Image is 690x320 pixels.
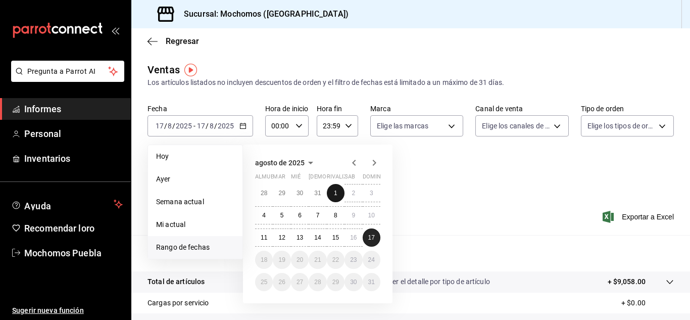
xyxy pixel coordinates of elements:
[12,306,84,314] font: Sugerir nueva función
[309,273,326,291] button: 28 de agosto de 2025
[581,105,624,113] font: Tipo de orden
[24,223,94,234] font: Recomendar loro
[27,67,96,75] font: Pregunta a Parrot AI
[314,256,321,263] font: 21
[363,273,380,291] button: 31 de agosto de 2025
[291,251,309,269] button: 20 de agosto de 2025
[167,122,172,130] input: --
[334,212,337,219] abbr: 8 de agosto de 2025
[332,256,339,263] font: 22
[261,279,267,286] abbr: 25 de agosto de 2025
[297,190,303,197] font: 30
[297,279,303,286] font: 27
[297,279,303,286] abbr: 27 de agosto de 2025
[368,234,375,241] font: 17
[291,273,309,291] button: 27 de agosto de 2025
[377,122,428,130] font: Elige las marcas
[363,184,380,202] button: 3 de agosto de 2025
[278,256,285,263] abbr: 19 de agosto de 2025
[368,234,375,241] abbr: 17 de agosto de 2025
[147,278,205,286] font: Total de artículos
[273,173,285,180] font: mar
[111,26,119,34] button: abrir_cajón_menú
[261,190,267,197] abbr: 28 de julio de 2025
[24,128,61,139] font: Personal
[327,173,355,184] abbr: viernes
[273,273,290,291] button: 26 de agosto de 2025
[184,64,197,76] img: Marcador de información sobre herramientas
[332,234,339,241] font: 15
[350,279,357,286] font: 30
[147,78,504,86] font: Los artículos listados no incluyen descuentos de orden y el filtro de fechas está limitado a un m...
[368,279,375,286] font: 31
[363,173,387,180] font: dominio
[261,234,267,241] abbr: 11 de agosto de 2025
[314,234,321,241] abbr: 14 de agosto de 2025
[11,61,124,82] button: Pregunta a Parrot AI
[156,220,185,228] font: Mi actual
[278,234,285,241] abbr: 12 de agosto de 2025
[280,212,284,219] abbr: 5 de agosto de 2025
[350,234,357,241] font: 16
[309,173,368,184] abbr: jueves
[297,190,303,197] abbr: 30 de julio de 2025
[261,256,267,263] abbr: 18 de agosto de 2025
[352,190,355,197] abbr: 2 de agosto de 2025
[332,279,339,286] font: 29
[314,234,321,241] font: 14
[147,299,209,307] font: Cargas por servicio
[314,190,321,197] font: 31
[255,173,285,184] abbr: lunes
[370,190,373,197] font: 3
[344,173,355,184] abbr: sábado
[327,206,344,224] button: 8 de agosto de 2025
[352,190,355,197] font: 2
[316,212,320,219] abbr: 7 de agosto de 2025
[278,190,285,197] font: 29
[309,206,326,224] button: 7 de agosto de 2025
[273,184,290,202] button: 29 de julio de 2025
[261,256,267,263] font: 18
[298,212,302,219] font: 6
[273,228,290,247] button: 12 de agosto de 2025
[24,201,52,211] font: Ayuda
[196,122,206,130] input: --
[24,248,102,258] font: Mochomos Puebla
[332,279,339,286] abbr: 29 de agosto de 2025
[350,256,357,263] abbr: 23 de agosto de 2025
[278,234,285,241] font: 12
[368,212,375,219] font: 10
[368,256,375,263] abbr: 24 de agosto de 2025
[314,279,321,286] abbr: 28 de agosto de 2025
[334,190,337,197] font: 1
[475,105,523,113] font: Canal de venta
[297,234,303,241] font: 13
[350,234,357,241] abbr: 16 de agosto de 2025
[352,212,355,219] font: 9
[344,228,362,247] button: 16 de agosto de 2025
[255,228,273,247] button: 11 de agosto de 2025
[261,234,267,241] font: 11
[193,122,195,130] font: -
[621,299,646,307] font: + $0.00
[255,157,317,169] button: agosto de 2025
[255,251,273,269] button: 18 de agosto de 2025
[344,206,362,224] button: 9 de agosto de 2025
[273,251,290,269] button: 19 de agosto de 2025
[363,173,387,184] abbr: domingo
[156,198,204,206] font: Semana actual
[291,228,309,247] button: 13 de agosto de 2025
[370,190,373,197] abbr: 3 de agosto de 2025
[24,104,61,114] font: Informes
[147,36,199,46] button: Regresar
[314,279,321,286] font: 28
[184,9,349,19] font: Sucursal: Mochomos ([GEOGRAPHIC_DATA])
[278,279,285,286] abbr: 26 de agosto de 2025
[368,279,375,286] abbr: 31 de agosto de 2025
[206,122,209,130] font: /
[309,228,326,247] button: 14 de agosto de 2025
[147,64,180,76] font: Ventas
[297,256,303,263] font: 20
[368,212,375,219] abbr: 10 de agosto de 2025
[368,256,375,263] font: 24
